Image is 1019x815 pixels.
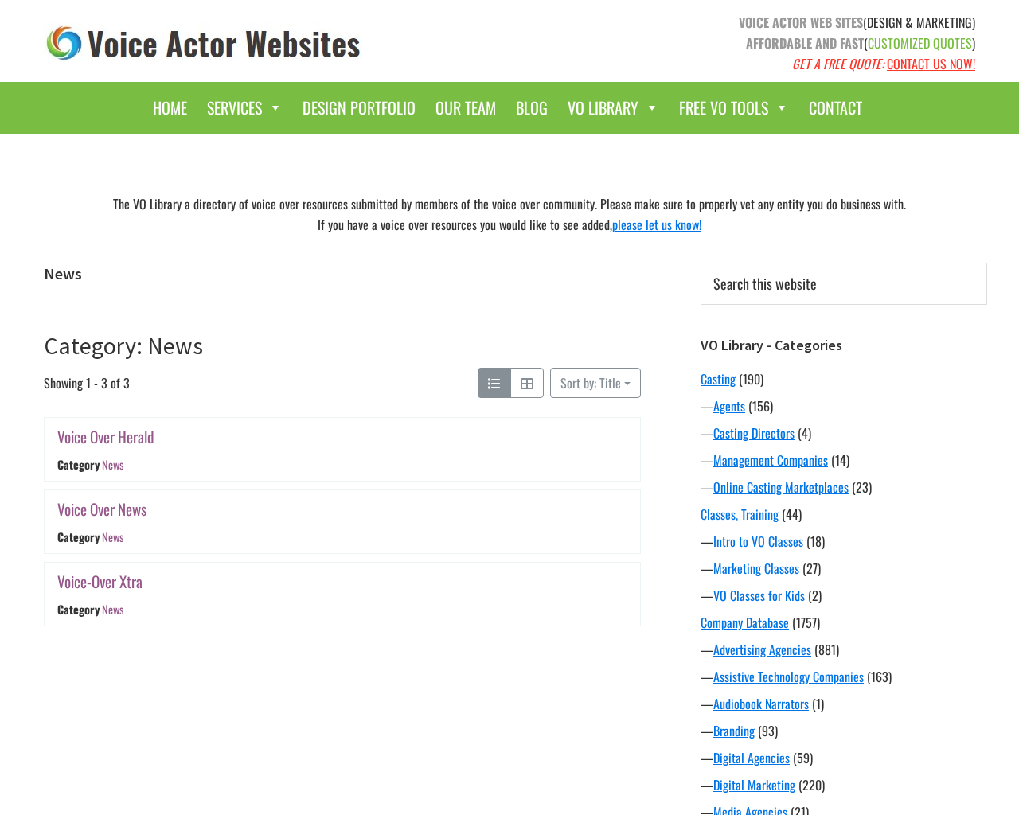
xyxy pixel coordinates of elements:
a: Casting Directors [713,423,795,443]
a: Agents [713,396,745,415]
a: Assistive Technology Companies [713,667,864,686]
a: Our Team [428,90,504,126]
h3: VO Library - Categories [701,337,987,354]
div: — [701,532,987,551]
a: News [102,601,123,618]
a: Home [145,90,195,126]
p: (DESIGN & MARKETING) ( ) [521,12,975,74]
input: Search this website [701,263,987,305]
a: Voice Over Herald [57,425,154,448]
a: Advertising Agencies [713,640,811,659]
a: Branding [713,721,755,740]
a: Voice-Over Xtra [57,570,143,593]
span: (4) [798,423,811,443]
div: Category [57,457,100,474]
span: (220) [798,775,825,794]
span: (14) [831,450,849,470]
div: — [701,667,987,686]
div: — [701,423,987,443]
a: Free VO Tools [671,90,797,126]
div: — [701,559,987,578]
a: Classes, Training [701,505,779,524]
span: (190) [739,369,763,388]
a: Company Database [701,613,789,632]
article: Category: News [44,331,641,649]
a: Contact [801,90,870,126]
a: please let us know! [612,215,701,234]
a: Blog [508,90,556,126]
a: Online Casting Marketplaces [713,478,849,497]
span: Showing 1 - 3 of 3 [44,368,130,398]
a: Digital Agencies [713,748,790,767]
div: — [701,450,987,470]
span: (93) [758,721,778,740]
a: Services [199,90,291,126]
span: (881) [814,640,839,659]
a: VO Classes for Kids [713,586,805,605]
span: (27) [802,559,821,578]
div: — [701,721,987,740]
span: (23) [852,478,872,497]
a: Design Portfolio [295,90,424,126]
a: VO Library [560,90,667,126]
a: News [102,457,123,474]
a: Category: News [44,330,203,361]
div: — [701,478,987,497]
h1: News [44,264,641,283]
span: (156) [748,396,773,415]
img: voice_actor_websites_logo [44,22,364,64]
a: CONTACT US NOW! [887,54,975,73]
a: Audiobook Narrators [713,694,809,713]
button: Sort by: Title [550,368,641,398]
span: (44) [782,505,802,524]
span: (1) [812,694,824,713]
span: (18) [806,532,825,551]
div: — [701,748,987,767]
strong: VOICE ACTOR WEB SITES [739,13,863,32]
a: Voice Over News [57,497,146,521]
a: Marketing Classes [713,559,799,578]
div: The VO Library a directory of voice over resources submitted by members of the voice over communi... [32,189,987,239]
div: Category [57,528,100,545]
div: Category [57,601,100,618]
div: — [701,775,987,794]
div: — [701,396,987,415]
div: — [701,640,987,659]
a: Casting [701,369,736,388]
span: (2) [808,586,822,605]
span: (163) [867,667,892,686]
a: Digital Marketing [713,775,795,794]
span: CUSTOMIZED QUOTES [868,33,972,53]
span: (59) [793,748,813,767]
em: GET A FREE QUOTE: [792,54,884,73]
strong: AFFORDABLE AND FAST [746,33,864,53]
a: Intro to VO Classes [713,532,803,551]
a: News [102,528,123,545]
div: — [701,586,987,605]
span: (1757) [792,613,820,632]
div: — [701,694,987,713]
a: Management Companies [713,450,828,470]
